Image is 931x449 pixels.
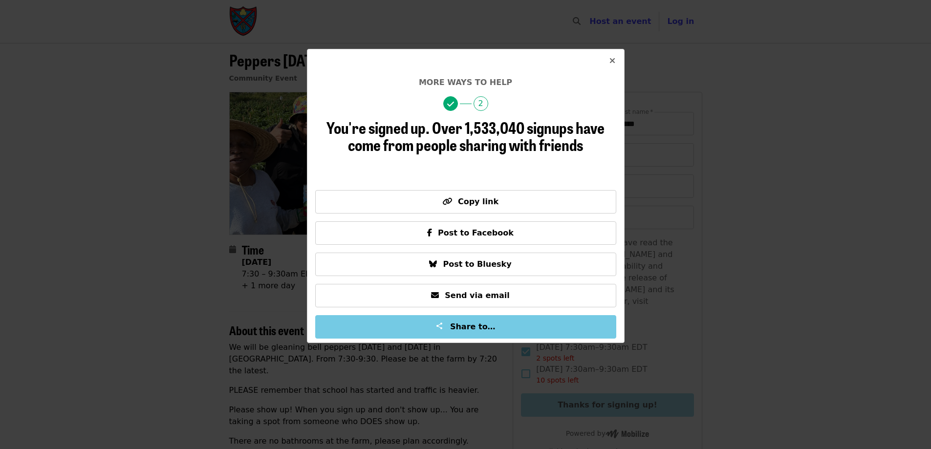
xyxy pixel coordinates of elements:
button: Post to Facebook [315,221,616,245]
button: Copy link [315,190,616,214]
span: More ways to help [419,78,512,87]
button: Post to Bluesky [315,253,616,276]
button: Send via email [315,284,616,307]
i: envelope icon [431,291,439,300]
i: bluesky icon [429,259,437,269]
i: facebook-f icon [427,228,432,237]
span: Over 1,533,040 signups have come from people sharing with friends [348,116,605,156]
span: 2 [474,96,488,111]
button: Share to… [315,315,616,339]
span: Post to Facebook [438,228,514,237]
i: check icon [447,100,454,109]
span: Post to Bluesky [443,259,511,269]
span: Copy link [458,197,498,206]
img: Share [435,322,443,330]
button: Close [601,49,624,73]
span: Send via email [445,291,509,300]
i: link icon [442,197,452,206]
span: Share to… [450,322,496,331]
i: times icon [609,56,615,65]
span: You're signed up. [326,116,430,139]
